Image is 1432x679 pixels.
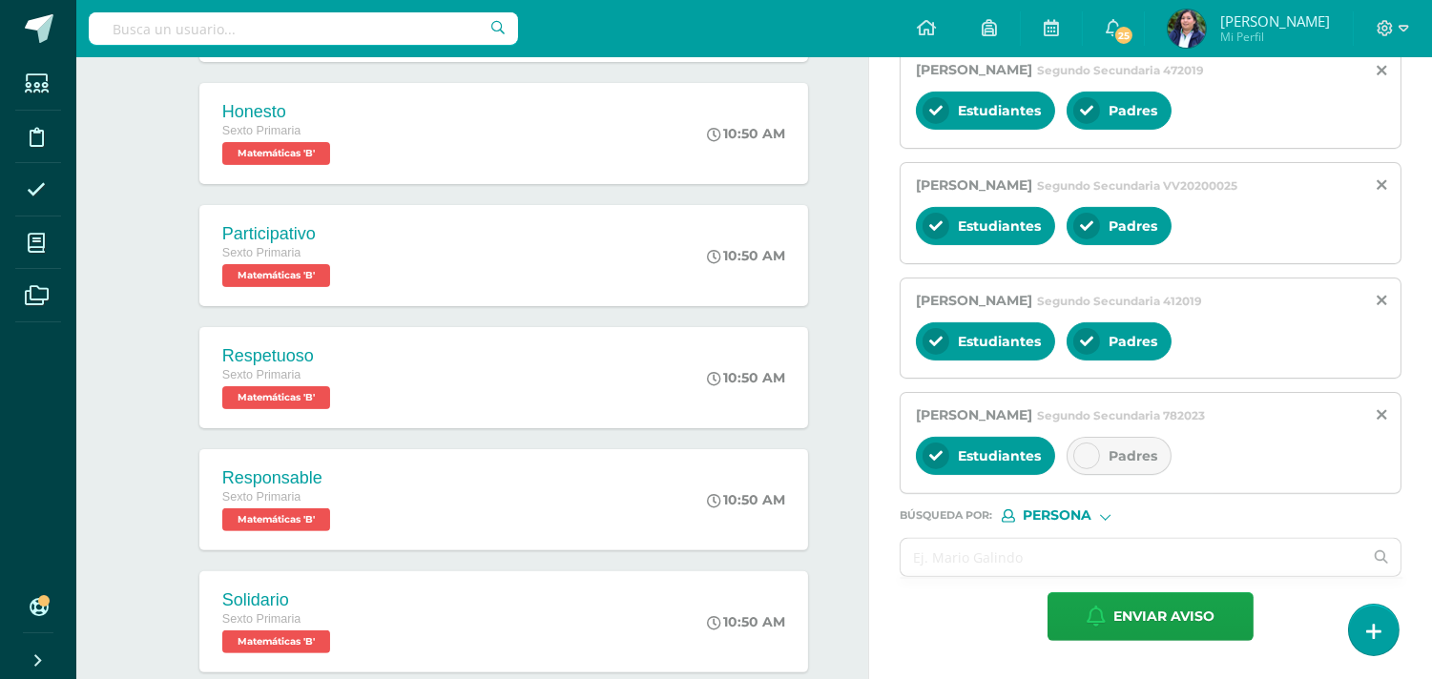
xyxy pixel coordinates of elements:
[1037,294,1202,308] span: Segundo Secundaria 412019
[1220,11,1330,31] span: [PERSON_NAME]
[222,264,330,287] span: Matemáticas 'B'
[958,447,1041,464] span: Estudiantes
[958,217,1041,235] span: Estudiantes
[916,406,1032,423] span: [PERSON_NAME]
[707,491,785,508] div: 10:50 AM
[1109,217,1157,235] span: Padres
[958,102,1041,119] span: Estudiantes
[1037,408,1205,422] span: Segundo Secundaria 782023
[900,510,992,521] span: Búsqueda por :
[1037,178,1237,193] span: Segundo Secundaria VV20200025
[222,224,335,244] div: Participativo
[916,61,1032,78] span: [PERSON_NAME]
[1109,447,1157,464] span: Padres
[1109,333,1157,350] span: Padres
[222,346,335,366] div: Respetuoso
[222,246,301,259] span: Sexto Primaria
[1109,102,1157,119] span: Padres
[222,102,335,122] div: Honesto
[1113,593,1214,640] span: Enviar aviso
[1002,509,1145,523] div: [object Object]
[707,369,785,386] div: 10:50 AM
[916,292,1032,309] span: [PERSON_NAME]
[222,124,301,137] span: Sexto Primaria
[222,612,301,626] span: Sexto Primaria
[1023,510,1091,521] span: Persona
[222,142,330,165] span: Matemáticas 'B'
[89,12,518,45] input: Busca un usuario...
[222,468,335,488] div: Responsable
[916,176,1032,194] span: [PERSON_NAME]
[707,613,785,630] div: 10:50 AM
[1113,25,1134,46] span: 25
[222,630,330,653] span: Matemáticas 'B'
[707,247,785,264] div: 10:50 AM
[707,125,785,142] div: 10:50 AM
[1168,10,1206,48] img: cc393a5ce9805ad72d48e0f4d9f74595.png
[222,490,301,504] span: Sexto Primaria
[222,368,301,381] span: Sexto Primaria
[901,539,1362,576] input: Ej. Mario Galindo
[1220,29,1330,45] span: Mi Perfil
[222,590,335,610] div: Solidario
[1037,63,1204,77] span: Segundo Secundaria 472019
[222,508,330,531] span: Matemáticas 'B'
[958,333,1041,350] span: Estudiantes
[222,386,330,409] span: Matemáticas 'B'
[1048,592,1254,641] button: Enviar aviso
